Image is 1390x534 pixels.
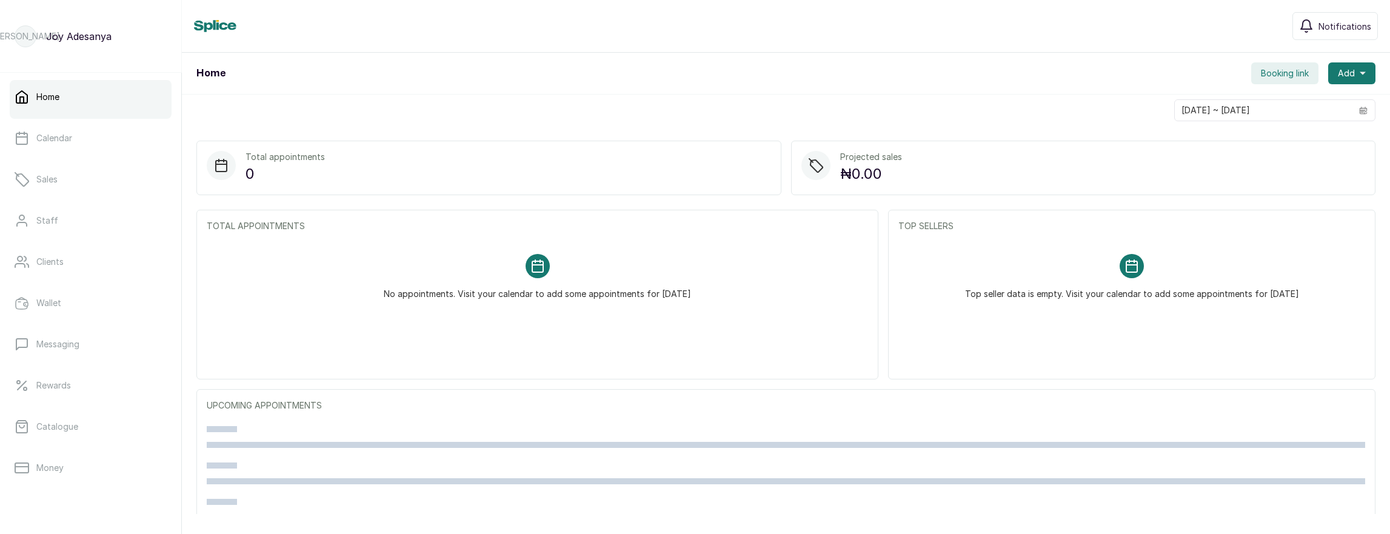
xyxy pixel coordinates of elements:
p: Home [36,91,59,103]
p: Sales [36,173,58,185]
a: Rewards [10,369,172,402]
span: Notifications [1318,20,1371,33]
a: Wallet [10,286,172,320]
p: Calendar [36,132,72,144]
a: Catalogue [10,410,172,444]
button: Add [1328,62,1375,84]
svg: calendar [1359,106,1368,115]
p: Messaging [36,338,79,350]
button: Booking link [1251,62,1318,84]
p: ₦0.00 [840,163,902,185]
a: Calendar [10,121,172,155]
p: Catalogue [36,421,78,433]
a: Clients [10,245,172,279]
p: Projected sales [840,151,902,163]
p: Staff [36,215,58,227]
a: Messaging [10,327,172,361]
input: Select date [1175,100,1352,121]
button: Notifications [1292,12,1378,40]
p: No appointments. Visit your calendar to add some appointments for [DATE] [384,278,691,300]
p: Top seller data is empty. Visit your calendar to add some appointments for [DATE] [965,278,1299,300]
p: TOP SELLERS [898,220,1365,232]
a: Money [10,451,172,485]
p: Wallet [36,297,61,309]
a: Sales [10,162,172,196]
span: Booking link [1261,67,1309,79]
span: Add [1338,67,1355,79]
a: Home [10,80,172,114]
a: Staff [10,204,172,238]
a: Reports [10,492,172,526]
p: 0 [246,163,325,185]
h1: Home [196,66,226,81]
p: TOTAL APPOINTMENTS [207,220,868,232]
p: UPCOMING APPOINTMENTS [207,399,1365,412]
p: Clients [36,256,64,268]
p: Rewards [36,379,71,392]
p: Total appointments [246,151,325,163]
p: Money [36,462,64,474]
p: Joy Adesanya [46,29,112,44]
